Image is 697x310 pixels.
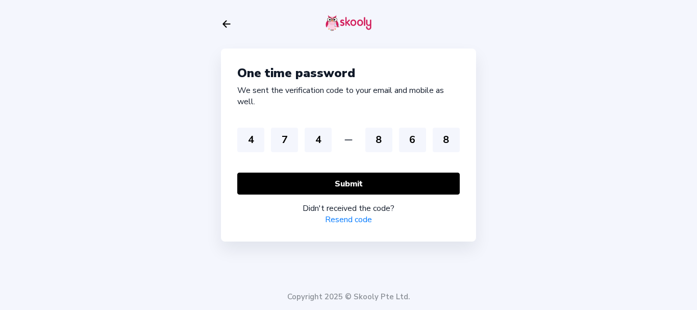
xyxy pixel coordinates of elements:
[237,173,460,195] button: Submit
[237,85,460,107] div: We sent the verification code to your email and mobile as well.
[326,15,371,31] img: skooly-logo.png
[237,65,460,81] div: One time password
[221,18,232,30] button: arrow back outline
[237,203,460,214] div: Didn't received the code?
[325,214,372,225] a: Resend code
[342,134,355,146] ion-icon: remove outline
